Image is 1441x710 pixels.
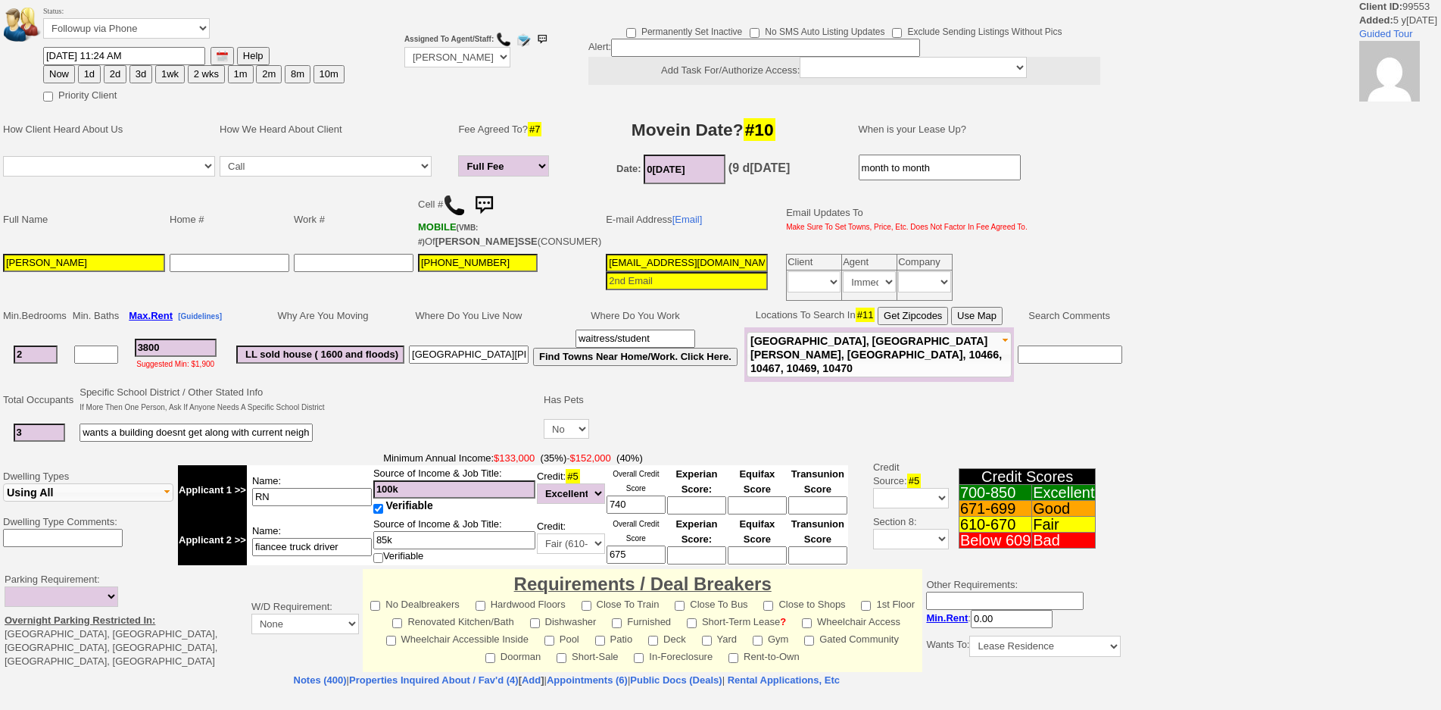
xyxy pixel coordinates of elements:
[675,518,717,545] font: Experian Score:
[892,28,902,38] input: Exclude Sending Listings Without Pics
[926,612,1053,624] nobr: :
[386,636,396,646] input: Wheelchair Accessible Inside
[802,611,900,629] label: Wheelchair Access
[544,629,579,646] label: Pool
[667,546,726,565] input: Ask Customer: Do You Know Your Experian Credit Score
[531,305,740,327] td: Where Do You Work
[861,601,871,611] input: 1st Floor
[404,35,494,43] b: Assigned To Agent/Staff:
[892,21,1062,39] label: Exclude Sending Listings Without Pics
[687,618,697,628] input: Short-Term Lease?
[859,155,1021,180] input: #7
[43,92,53,102] input: Priority Client
[725,674,840,686] a: Rental Applications, Etc
[22,310,67,321] span: Bedrooms
[373,480,535,499] input: #4
[136,360,214,368] font: Suggested Min: $1,900
[78,65,101,83] button: 1d
[607,546,666,564] input: Ask Customer: Do You Know Your Overall Credit Score
[349,674,544,686] b: [ ]
[728,646,800,664] label: Rent-to-Own
[1,107,217,152] td: How Client Heard About Us
[588,57,1100,85] center: Add Task For/Authorize Access:
[672,214,703,225] a: [Email]
[383,452,566,464] font: Minimum Annual Income:
[70,305,121,327] td: Min. Baths
[247,515,373,565] td: Name:
[373,515,536,565] td: Source of Income & Job Title: Verifiable
[844,107,1125,152] td: When is your Lease Up?
[541,383,591,417] td: Has Pets
[535,32,550,47] img: sms.png
[747,332,1012,377] button: [GEOGRAPHIC_DATA], [GEOGRAPHIC_DATA][PERSON_NAME], [GEOGRAPHIC_DATA], 10466, 10467, 10469, 10470
[756,309,1003,321] nobr: Locations To Search In
[604,188,770,252] td: E-mail Address
[951,307,1003,325] button: Use Map
[418,221,478,247] b: AT&T Wireless
[1,188,167,252] td: Full Name
[237,47,270,65] button: Help
[373,465,536,515] td: Source of Income & Job Title:
[285,65,310,83] button: 8m
[536,465,606,515] td: Credit:
[1032,517,1096,533] td: Fair
[522,674,541,686] a: Add
[456,107,556,152] td: Fee Agreed To?
[217,107,449,152] td: How We Heard About Client
[675,468,717,495] font: Experian Score:
[804,629,899,646] label: Gated Community
[634,646,713,664] label: In-Foreclosure
[606,272,768,290] input: 2nd Email
[43,85,117,102] label: Priority Client
[476,601,485,611] input: Hardwood Floors
[1032,501,1096,517] td: Good
[392,611,513,629] label: Renovated Kitchen/Bath
[416,188,604,252] td: Cell # Of (CONSUMER)
[135,339,217,357] input: #3
[4,8,49,42] img: people.png
[630,674,722,686] a: Public Docs (Deals)
[582,594,660,611] label: Close To Train
[788,496,847,515] input: Ask Customer: Do You Know Your Transunion Credit Score
[530,611,597,629] label: Dishwasher
[648,629,686,646] label: Deck
[626,28,636,38] input: Permanently Set Inactive
[763,601,773,611] input: Close to Shops
[728,674,840,686] nobr: Rental Applications, Etc
[595,629,633,646] label: Patio
[802,618,812,628] input: Wheelchair Access
[370,594,460,611] label: No Dealbreakers
[313,65,345,83] button: 10m
[780,616,786,627] b: ?
[530,618,540,628] input: Dishwasher
[407,305,531,327] td: Where Do You Live Now
[856,308,875,322] span: #11
[557,653,566,663] input: Short-Sale
[1,383,77,417] td: Total Occupants
[443,194,466,217] img: call.png
[1032,533,1096,549] td: Bad
[496,32,511,47] img: call.png
[788,546,847,565] input: Ask Customer: Do You Know Your Transunion Credit Score
[7,486,53,499] span: Using All
[188,65,225,83] button: 2 wks
[485,653,495,663] input: Doorman
[616,163,641,174] b: Date:
[14,424,65,442] input: #2
[178,310,222,321] a: [Guidelines]
[292,188,416,252] td: Work #
[544,636,554,646] input: Pool
[728,161,790,174] b: (9 d[DATE]
[787,255,842,271] td: Client
[77,383,326,417] td: Specific School District / Other Stated Info
[236,346,404,364] input: #6
[178,515,247,565] td: Applicant 2 >>
[234,305,407,327] td: Why Are You Moving
[648,636,658,646] input: Deck
[1014,305,1125,327] td: Search Comments
[842,255,897,271] td: Agent
[926,612,968,624] b: Min.
[626,21,742,39] label: Permanently Set Inactive
[1359,41,1420,102] img: 0f4fde2cf22f8ab45b4c649dc0b5a1da
[247,465,373,515] td: Name:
